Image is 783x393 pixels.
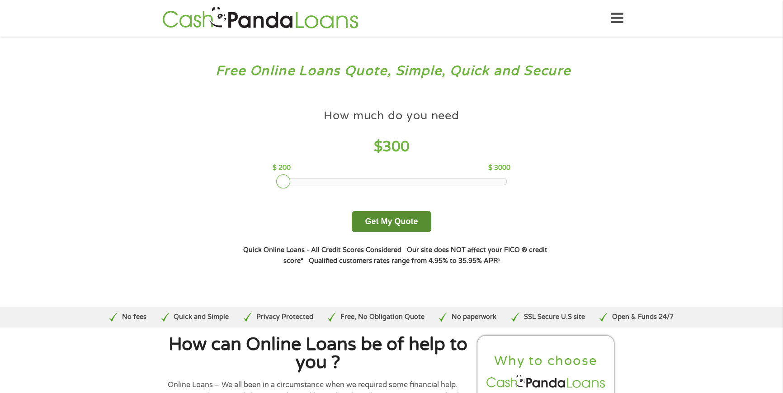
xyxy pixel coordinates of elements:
h3: Free Online Loans Quote, Simple, Quick and Secure [26,63,757,80]
h2: Why to choose [485,353,607,370]
p: $ 3000 [488,163,510,173]
strong: Qualified customers rates range from 4.95% to 35.95% APR¹ [309,257,500,265]
h4: $ [273,138,510,156]
button: Get My Quote [352,211,431,232]
strong: Quick Online Loans - All Credit Scores Considered [243,246,401,254]
p: Quick and Simple [174,312,229,322]
h4: How much do you need [324,108,459,123]
p: No fees [122,312,146,322]
p: No paperwork [452,312,496,322]
img: GetLoanNow Logo [160,5,361,31]
h1: How can Online Loans be of help to you ? [168,336,468,371]
p: $ 200 [273,163,291,173]
span: 300 [382,138,410,155]
strong: Our site does NOT affect your FICO ® credit score* [283,246,547,265]
p: Privacy Protected [256,312,313,322]
p: Free, No Obligation Quote [340,312,425,322]
p: Open & Funds 24/7 [612,312,674,322]
p: SSL Secure U.S site [524,312,585,322]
